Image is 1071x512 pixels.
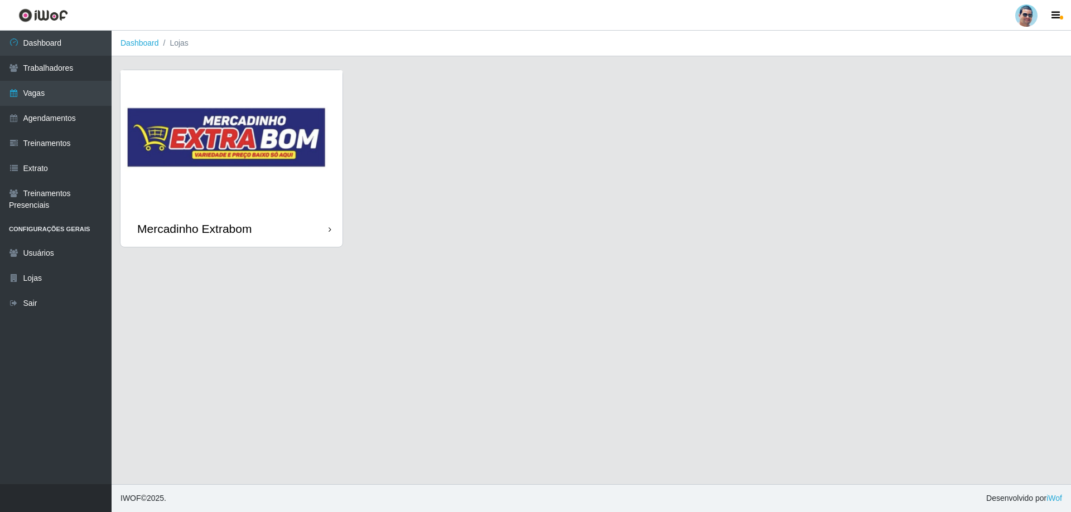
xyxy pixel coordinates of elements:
span: IWOF [120,494,141,503]
a: Dashboard [120,38,159,47]
div: Mercadinho Extrabom [137,222,252,236]
img: cardImg [120,70,342,211]
a: Mercadinho Extrabom [120,70,342,247]
a: iWof [1046,494,1062,503]
li: Lojas [159,37,189,49]
span: © 2025 . [120,493,166,504]
nav: breadcrumb [112,31,1071,56]
span: Desenvolvido por [986,493,1062,504]
img: CoreUI Logo [18,8,68,22]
